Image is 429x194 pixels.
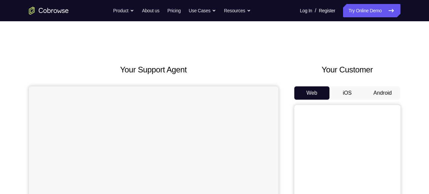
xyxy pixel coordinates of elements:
[294,64,400,76] h2: Your Customer
[365,86,400,100] button: Android
[319,4,335,17] a: Register
[113,4,134,17] button: Product
[294,86,330,100] button: Web
[29,64,278,76] h2: Your Support Agent
[343,4,400,17] a: Try Online Demo
[224,4,251,17] button: Resources
[315,7,316,15] span: /
[29,7,69,15] a: Go to the home page
[142,4,159,17] a: About us
[300,4,312,17] a: Log In
[329,86,365,100] button: iOS
[189,4,216,17] button: Use Cases
[167,4,180,17] a: Pricing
